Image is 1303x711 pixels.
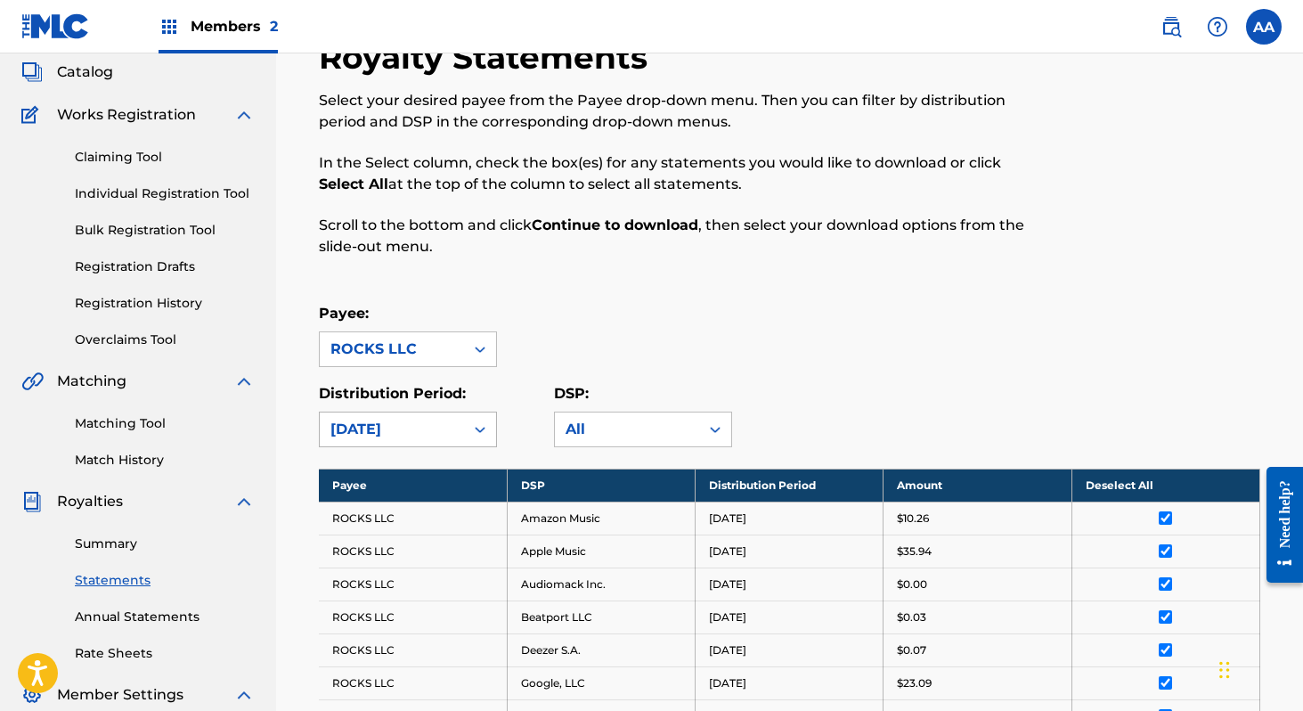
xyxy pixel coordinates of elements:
[1160,16,1182,37] img: search
[1246,9,1282,45] div: User Menu
[75,331,255,349] a: Overclaims Tool
[507,633,695,666] td: Deezer S.A.
[233,371,255,392] img: expand
[57,491,123,512] span: Royalties
[319,176,388,192] strong: Select All
[319,152,1044,195] p: In the Select column, check the box(es) for any statements you would like to download or click at...
[57,371,126,392] span: Matching
[21,13,90,39] img: MLC Logo
[319,601,507,633] td: ROCKS LLC
[75,257,255,276] a: Registration Drafts
[884,469,1071,502] th: Amount
[57,684,183,706] span: Member Settings
[75,221,255,240] a: Bulk Registration Tool
[21,491,43,512] img: Royalties
[21,371,44,392] img: Matching
[1200,9,1235,45] div: Help
[330,339,453,360] div: ROCKS LLC
[319,385,466,402] label: Distribution Period:
[75,148,255,167] a: Claiming Tool
[319,37,656,78] h2: Royalty Statements
[270,18,278,35] span: 2
[319,535,507,568] td: ROCKS LLC
[696,568,884,601] td: [DATE]
[897,576,927,592] p: $0.00
[75,535,255,553] a: Summary
[696,633,884,666] td: [DATE]
[696,601,884,633] td: [DATE]
[1207,16,1228,37] img: help
[696,502,884,535] td: [DATE]
[1214,625,1303,711] iframe: Chat Widget
[507,601,695,633] td: Beatport LLC
[191,16,278,37] span: Members
[319,90,1044,133] p: Select your desired payee from the Payee drop-down menu. Then you can filter by distribution peri...
[233,491,255,512] img: expand
[159,16,180,37] img: Top Rightsholders
[696,469,884,502] th: Distribution Period
[696,666,884,699] td: [DATE]
[75,294,255,313] a: Registration History
[75,608,255,626] a: Annual Statements
[1253,454,1303,597] iframe: Resource Center
[319,568,507,601] td: ROCKS LLC
[75,571,255,590] a: Statements
[507,502,695,535] td: Amazon Music
[507,535,695,568] td: Apple Music
[532,217,698,233] strong: Continue to download
[507,666,695,699] td: Google, LLC
[897,675,932,691] p: $23.09
[566,419,688,440] div: All
[554,385,589,402] label: DSP:
[897,609,926,625] p: $0.03
[75,644,255,663] a: Rate Sheets
[57,104,196,126] span: Works Registration
[1071,469,1259,502] th: Deselect All
[696,535,884,568] td: [DATE]
[319,666,507,699] td: ROCKS LLC
[1219,643,1230,697] div: Drag
[75,451,255,470] a: Match History
[897,642,926,658] p: $0.07
[21,61,43,83] img: Catalog
[233,104,255,126] img: expand
[21,684,43,706] img: Member Settings
[21,104,45,126] img: Works Registration
[330,419,453,440] div: [DATE]
[897,543,932,560] p: $35.94
[507,568,695,601] td: Audiomack Inc.
[507,469,695,502] th: DSP
[75,184,255,203] a: Individual Registration Tool
[319,502,507,535] td: ROCKS LLC
[75,414,255,433] a: Matching Tool
[319,469,507,502] th: Payee
[319,305,369,322] label: Payee:
[319,633,507,666] td: ROCKS LLC
[233,684,255,706] img: expand
[319,215,1044,257] p: Scroll to the bottom and click , then select your download options from the slide-out menu.
[21,61,113,83] a: CatalogCatalog
[1153,9,1189,45] a: Public Search
[57,61,113,83] span: Catalog
[897,511,929,527] p: $10.26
